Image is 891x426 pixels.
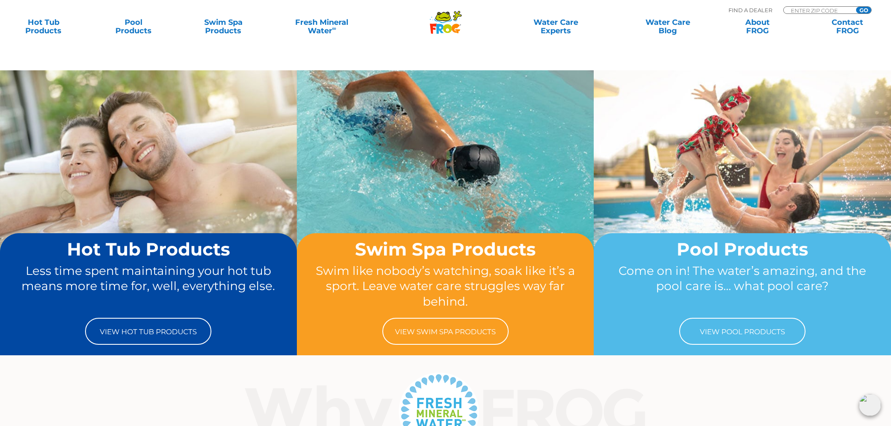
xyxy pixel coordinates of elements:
a: View Hot Tub Products [85,318,211,345]
img: home-banner-swim-spa-short [297,70,594,292]
a: AboutFROG [723,18,792,35]
sup: ∞ [332,25,336,32]
input: GO [856,7,871,13]
p: Swim like nobody’s watching, soak like it’s a sport. Leave water care struggles way far behind. [313,263,578,309]
p: Less time spent maintaining your hot tub means more time for, well, everything else. [16,263,281,309]
a: Water CareBlog [633,18,703,35]
p: Find A Dealer [728,6,772,14]
a: View Swim Spa Products [382,318,509,345]
a: Hot TubProducts [8,18,78,35]
a: Fresh MineralWater∞ [278,18,366,35]
input: Zip Code Form [790,7,847,14]
h2: Hot Tub Products [16,240,281,259]
p: Come on in! The water’s amazing, and the pool care is… what pool care? [610,263,875,309]
a: View Pool Products [679,318,806,345]
h2: Swim Spa Products [313,240,578,259]
a: Swim SpaProducts [188,18,258,35]
a: ContactFROG [813,18,883,35]
img: openIcon [859,394,881,416]
a: PoolProducts [99,18,168,35]
a: Water CareExperts [499,18,613,35]
h2: Pool Products [610,240,875,259]
img: home-banner-pool-short [594,70,891,292]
